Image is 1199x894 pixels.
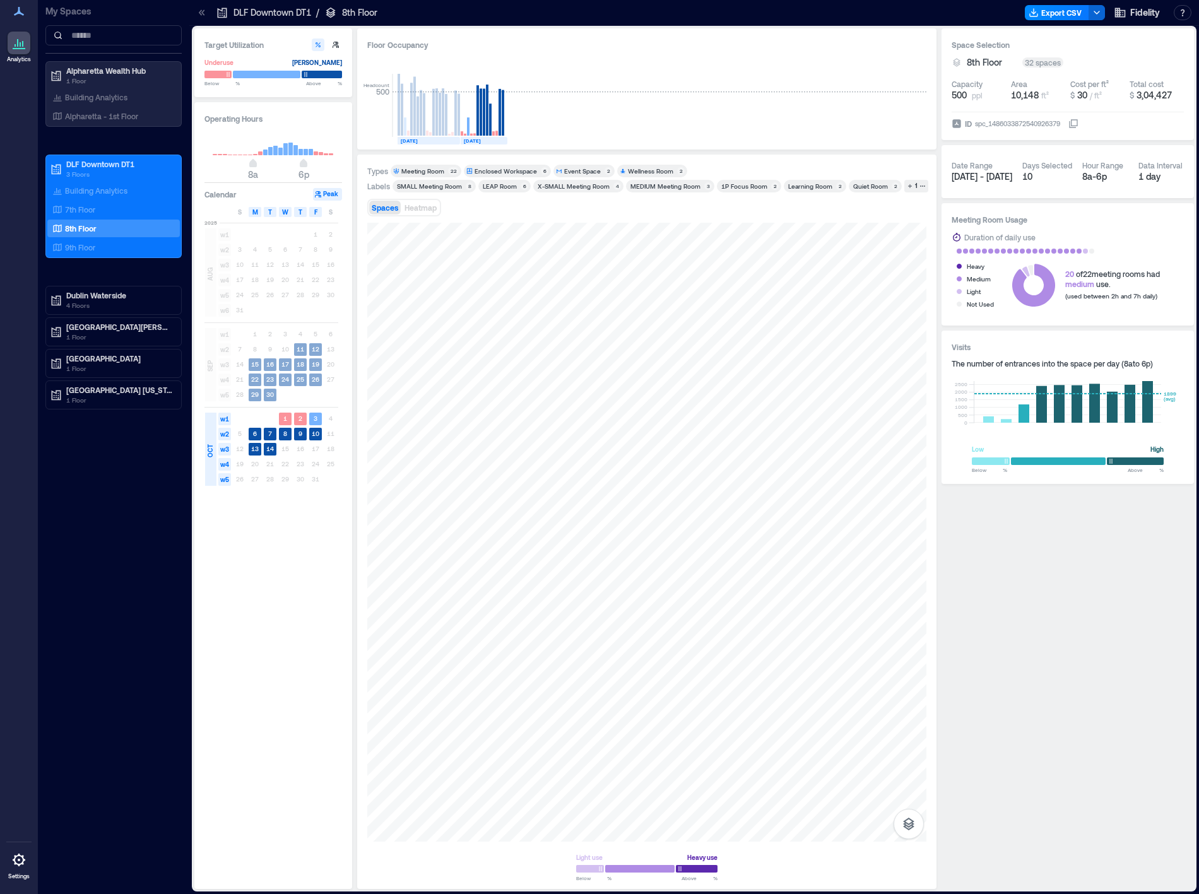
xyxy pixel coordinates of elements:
[483,182,517,191] div: LEAP Room
[266,360,274,368] text: 16
[967,56,1017,69] button: 8th Floor
[1130,91,1134,100] span: $
[306,79,342,87] span: Above %
[313,188,342,201] button: Peak
[372,203,398,212] span: Spaces
[65,204,95,215] p: 7th Floor
[466,182,473,190] div: 8
[904,180,928,192] button: 1
[965,117,972,130] span: ID
[66,322,172,332] p: [GEOGRAPHIC_DATA][PERSON_NAME]
[312,360,319,368] text: 19
[955,389,967,395] tspan: 2000
[218,244,231,256] span: w2
[1130,6,1160,19] span: Fidelity
[251,445,259,452] text: 13
[204,112,342,125] h3: Operating Hours
[218,274,231,286] span: w4
[401,167,444,175] div: Meeting Room
[721,182,767,191] div: 1P Focus Room
[964,420,967,426] tspan: 0
[1065,279,1094,288] span: medium
[218,373,231,386] span: w4
[1150,443,1164,456] div: High
[967,273,991,285] div: Medium
[913,180,919,192] div: 1
[974,117,1061,130] div: spc_1486033872540926379
[204,219,217,226] span: 2025
[613,182,621,190] div: 4
[771,182,779,190] div: 2
[314,415,317,422] text: 3
[952,89,967,102] span: 500
[66,395,172,405] p: 1 Floor
[8,873,30,880] p: Settings
[952,160,993,170] div: Date Range
[4,845,34,884] a: Settings
[1065,292,1157,300] span: (used between 2h and 7h daily)
[281,375,289,383] text: 24
[66,76,172,86] p: 1 Floor
[1070,89,1125,102] button: $ 30 / ft²
[1070,91,1075,100] span: $
[66,169,172,179] p: 3 Floors
[66,332,172,342] p: 1 Floor
[1025,5,1089,20] button: Export CSV
[248,169,258,180] span: 8a
[218,259,231,271] span: w3
[218,343,231,356] span: w2
[66,363,172,373] p: 1 Floor
[892,182,899,190] div: 2
[238,207,242,217] span: S
[687,851,718,864] div: Heavy use
[1130,79,1164,89] div: Total cost
[448,167,459,175] div: 22
[1041,91,1049,100] span: ft²
[205,268,215,281] span: AUG
[218,289,231,302] span: w5
[298,169,309,180] span: 6p
[312,430,319,437] text: 10
[564,167,601,175] div: Event Space
[836,182,844,190] div: 2
[281,360,289,368] text: 17
[329,207,333,217] span: S
[268,207,272,217] span: T
[3,28,35,67] a: Analytics
[218,389,231,401] span: w5
[218,458,231,471] span: w4
[1022,160,1072,170] div: Days Selected
[218,473,231,486] span: w5
[65,111,138,121] p: Alpharetta - 1st Floor
[251,391,259,398] text: 29
[405,203,437,212] span: Heatmap
[967,56,1002,69] span: 8th Floor
[1011,79,1027,89] div: Area
[342,6,377,19] p: 8th Floor
[1068,119,1078,129] button: IDspc_1486033872540926379
[65,185,127,196] p: Building Analytics
[630,182,700,191] div: MEDIUM Meeting Room
[1065,269,1160,289] div: of 22 meeting rooms had use.
[475,167,537,175] div: Enclosed Workspace
[955,404,967,410] tspan: 1000
[204,188,237,201] h3: Calendar
[1077,90,1087,100] span: 30
[628,167,673,175] div: Wellness Room
[298,430,302,437] text: 9
[1022,57,1063,68] div: 32 spaces
[297,345,304,353] text: 11
[266,375,274,383] text: 23
[541,167,548,175] div: 6
[66,290,172,300] p: Dublin Waterside
[298,415,302,422] text: 2
[402,201,439,215] button: Heatmap
[312,375,319,383] text: 26
[952,358,1184,368] div: The number of entrances into the space per day ( 8a to 6p )
[952,89,1006,102] button: 500 ppl
[252,207,258,217] span: M
[1070,79,1109,89] div: Cost per ft²
[369,201,401,215] button: Spaces
[367,181,390,191] div: Labels
[1082,170,1128,183] div: 8a - 6p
